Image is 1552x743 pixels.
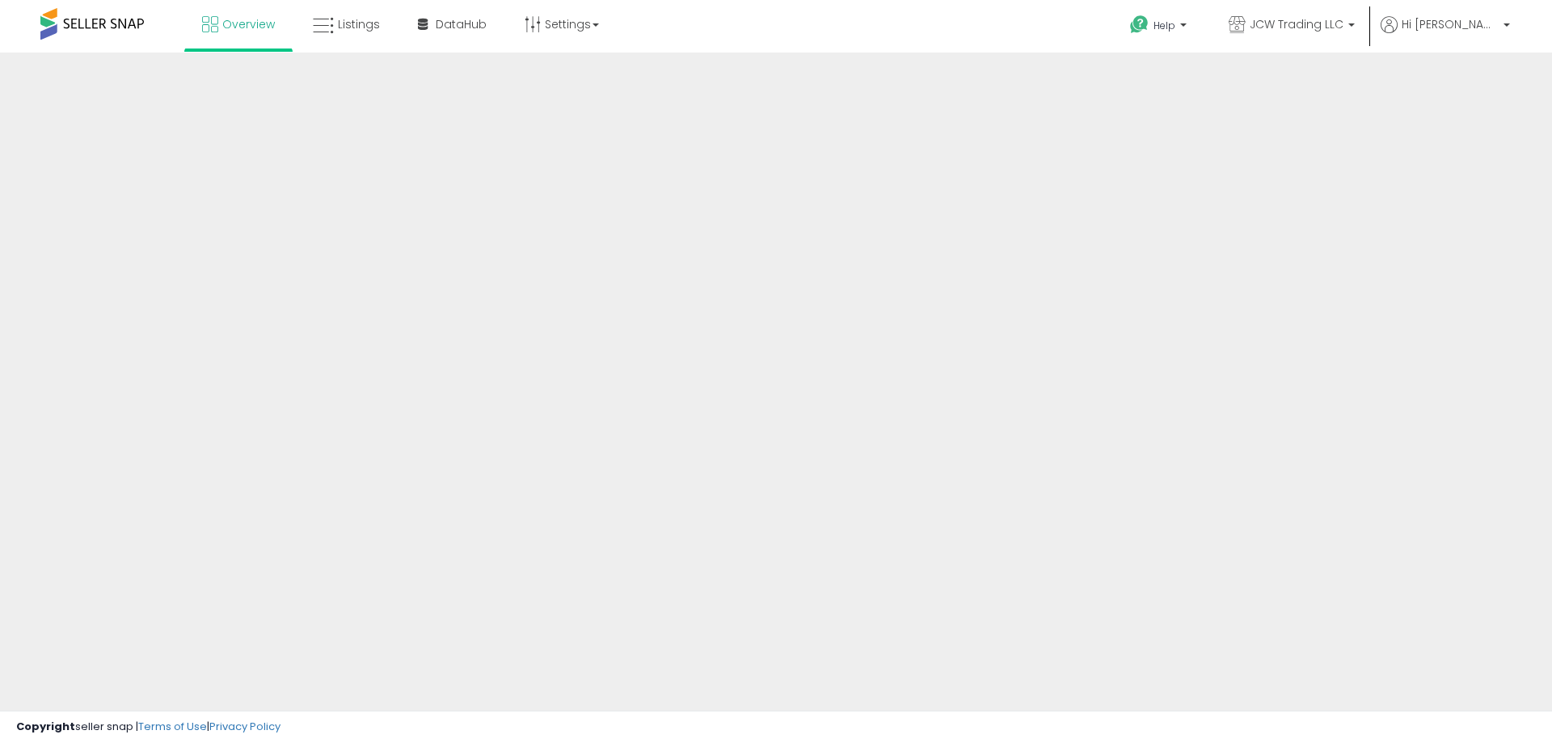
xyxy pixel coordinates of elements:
[138,719,207,734] a: Terms of Use
[16,719,75,734] strong: Copyright
[436,16,487,32] span: DataHub
[1129,15,1149,35] i: Get Help
[1117,2,1203,53] a: Help
[1381,16,1510,53] a: Hi [PERSON_NAME]
[1153,19,1175,32] span: Help
[222,16,275,32] span: Overview
[1402,16,1499,32] span: Hi [PERSON_NAME]
[338,16,380,32] span: Listings
[16,720,280,735] div: seller snap | |
[209,719,280,734] a: Privacy Policy
[1250,16,1343,32] span: JCW Trading LLC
